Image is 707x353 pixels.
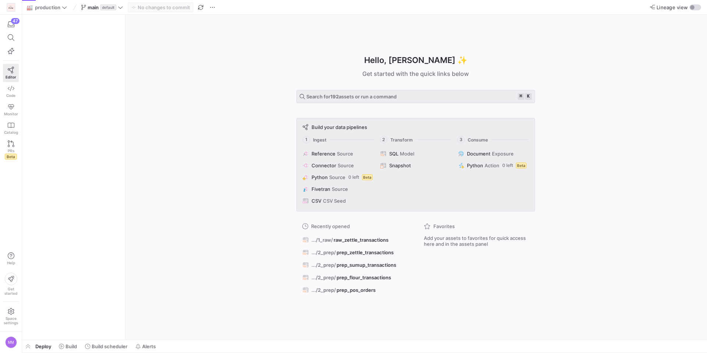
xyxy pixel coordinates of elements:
[3,1,19,14] a: https://storage.googleapis.com/y42-prod-data-exchange/images/lFSvWYO8Y1TGXYVjeU6TigFHOWVBziQxYZ7m...
[467,151,490,157] span: Document
[8,148,14,153] span: PRs
[433,223,455,229] span: Favorites
[88,4,99,10] span: main
[296,90,535,103] button: Search for192assets or run a command⌘k
[4,287,17,296] span: Get started
[312,186,330,192] span: Fivetran
[301,185,374,193] button: FivetranSource
[337,151,353,157] span: Source
[11,18,20,24] div: 47
[332,186,348,192] span: Source
[3,101,19,119] a: Monitor
[5,336,17,348] div: MM
[379,149,452,158] button: SQLModel
[25,3,69,12] button: 🏭production
[311,223,350,229] span: Recently opened
[492,151,514,157] span: Exposure
[301,235,409,245] button: .../1_raw/raw_zettle_transactions
[337,275,391,280] span: prep_flour_transactions
[3,305,19,328] a: Spacesettings
[79,3,125,12] button: maindefault
[329,174,345,180] span: Source
[485,162,499,168] span: Action
[657,4,688,10] span: Lineage view
[312,151,335,157] span: Reference
[4,130,18,134] span: Catalog
[6,93,15,98] span: Code
[400,151,414,157] span: Model
[362,174,373,180] span: Beta
[301,260,409,270] button: .../2_prep/prep_sumup_transactions
[3,270,19,298] button: Getstarted
[312,237,333,243] span: .../1_raw/
[516,162,527,168] span: Beta
[3,82,19,101] a: Code
[66,343,77,349] span: Build
[457,149,530,158] button: DocumentExposure
[312,198,321,204] span: CSV
[312,249,336,255] span: .../2_prep/
[7,4,15,11] img: https://storage.googleapis.com/y42-prod-data-exchange/images/lFSvWYO8Y1TGXYVjeU6TigFHOWVBziQxYZ7m...
[312,287,336,293] span: .../2_prep/
[35,4,60,10] span: production
[296,69,535,78] div: Get started with the quick links below
[348,175,359,180] span: 0 left
[301,173,374,182] button: PythonSource0 leftBeta
[100,4,116,10] span: default
[27,5,32,10] span: 🏭
[4,316,18,325] span: Space settings
[56,340,80,353] button: Build
[337,249,394,255] span: prep_zettle_transactions
[312,174,328,180] span: Python
[92,343,127,349] span: Build scheduler
[337,262,396,268] span: prep_sumup_transactions
[82,340,131,353] button: Build scheduler
[525,93,532,100] kbd: k
[330,94,339,99] strong: 192
[518,93,524,100] kbd: ⌘
[338,162,354,168] span: Source
[6,261,15,265] span: Help
[323,198,346,204] span: CSV Seed
[334,237,388,243] span: raw_zettle_transactions
[301,285,409,295] button: .../2_prep/prep_pos_orders
[132,340,159,353] button: Alerts
[301,248,409,257] button: .../2_prep/prep_zettle_transactions
[3,137,19,162] a: PRsBeta
[5,154,17,160] span: Beta
[502,163,513,168] span: 0 left
[3,249,19,268] button: Help
[312,162,336,168] span: Connector
[424,235,529,247] span: Add your assets to favorites for quick access here and in the assets panel
[3,64,19,82] a: Editor
[301,149,374,158] button: ReferenceSource
[35,343,51,349] span: Deploy
[142,343,156,349] span: Alerts
[3,18,19,31] button: 47
[337,287,376,293] span: prep_pos_orders
[312,124,367,130] span: Build your data pipelines
[467,162,483,168] span: Python
[3,335,19,350] button: MM
[3,119,19,137] a: Catalog
[389,162,411,168] span: Snapshot
[312,275,336,280] span: .../2_prep/
[4,112,18,116] span: Monitor
[301,273,409,282] button: .../2_prep/prep_flour_transactions
[389,151,398,157] span: SQL
[312,262,336,268] span: .../2_prep/
[301,161,374,170] button: ConnectorSource
[379,161,452,170] button: Snapshot
[457,161,530,170] button: PythonAction0 leftBeta
[301,196,374,205] button: CSVCSV Seed
[306,94,397,99] span: Search for assets or run a command
[6,75,16,79] span: Editor
[364,54,467,66] h1: Hello, [PERSON_NAME] ✨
